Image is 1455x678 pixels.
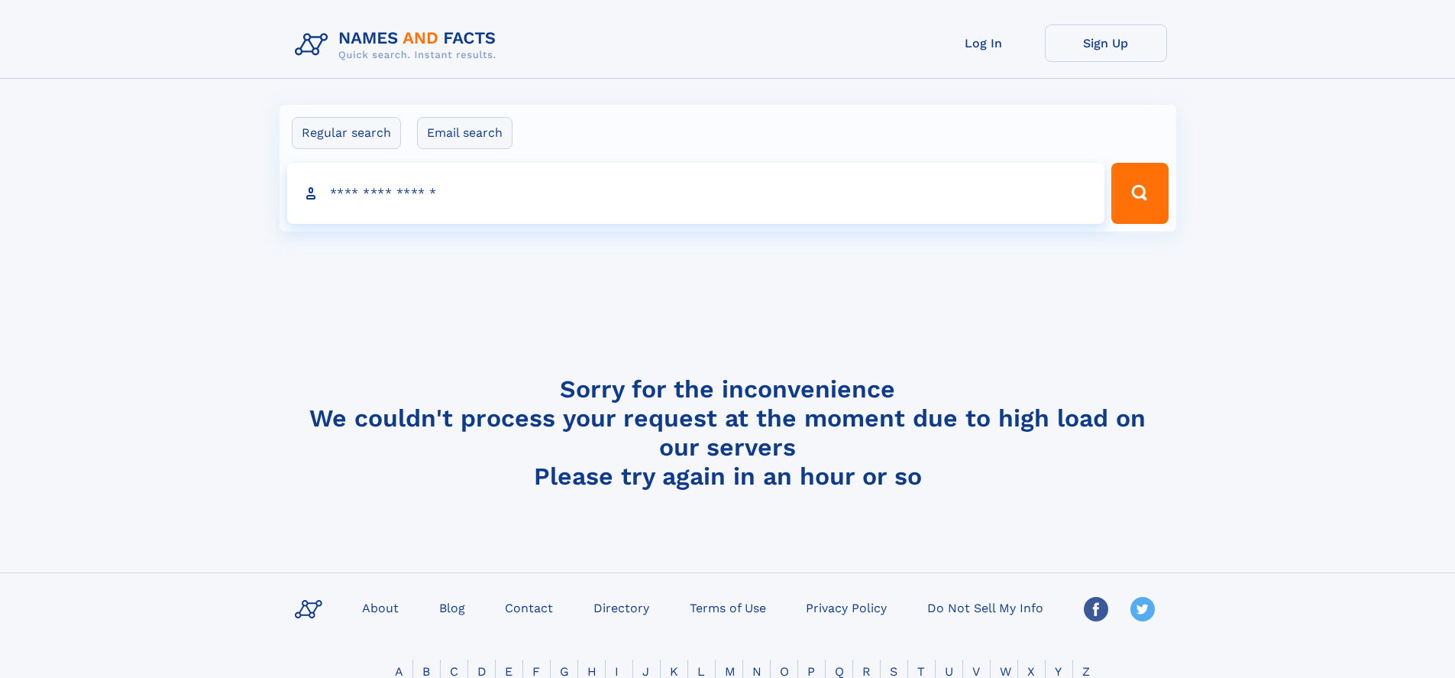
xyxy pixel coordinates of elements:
h4: Sorry for the inconvenience We couldn't process your request at the moment due to high load on ou... [289,375,1167,491]
label: Email search [417,117,512,149]
img: Facebook [1084,597,1108,621]
a: Terms of Use [684,596,772,618]
a: Blog [433,596,471,618]
label: Regular search [292,117,401,149]
img: Logo Names and Facts [289,24,509,66]
input: search input [287,163,1105,224]
a: About [356,596,405,618]
a: Do Not Sell My Info [921,596,1049,618]
a: Log In [923,24,1045,62]
img: Twitter [1130,597,1155,621]
button: Search Button [1111,163,1168,224]
a: Directory [587,596,655,618]
a: Sign Up [1045,24,1167,62]
a: Contact [499,596,559,618]
a: Privacy Policy [800,596,893,618]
